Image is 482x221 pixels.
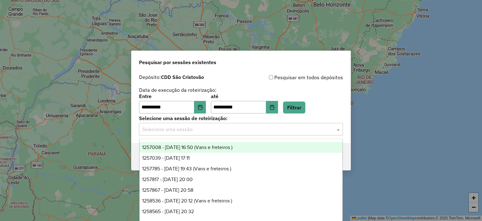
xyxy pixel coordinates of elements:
[142,155,190,161] span: 1257039 - [DATE] 17:11
[139,92,206,100] label: Entre
[194,101,206,113] button: Choose Date
[283,102,305,113] button: Filtrar
[161,74,204,80] strong: CDD São Cristovão
[142,177,193,182] span: 1257817 - [DATE] 20:00
[139,114,343,122] label: Selecione uma sessão de roteirização:
[142,198,232,203] span: 1258536 - [DATE] 20:12 (Vans e freteiros )
[139,86,217,94] label: Data de execução da roteirização:
[142,209,194,214] span: 1258565 - [DATE] 20:32
[211,92,278,100] label: até
[139,58,216,66] span: Pesquisar por sessões existentes
[139,73,204,81] label: Depósito:
[142,145,233,150] span: 1257008 - [DATE] 16:50 (Vans e freteiros )
[241,74,343,81] div: Pesquisar em todos depósitos
[142,166,231,171] span: 1257785 - [DATE] 19:43 (Vans e freteiros )
[266,101,278,113] button: Choose Date
[142,187,193,193] span: 1257867 - [DATE] 20:58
